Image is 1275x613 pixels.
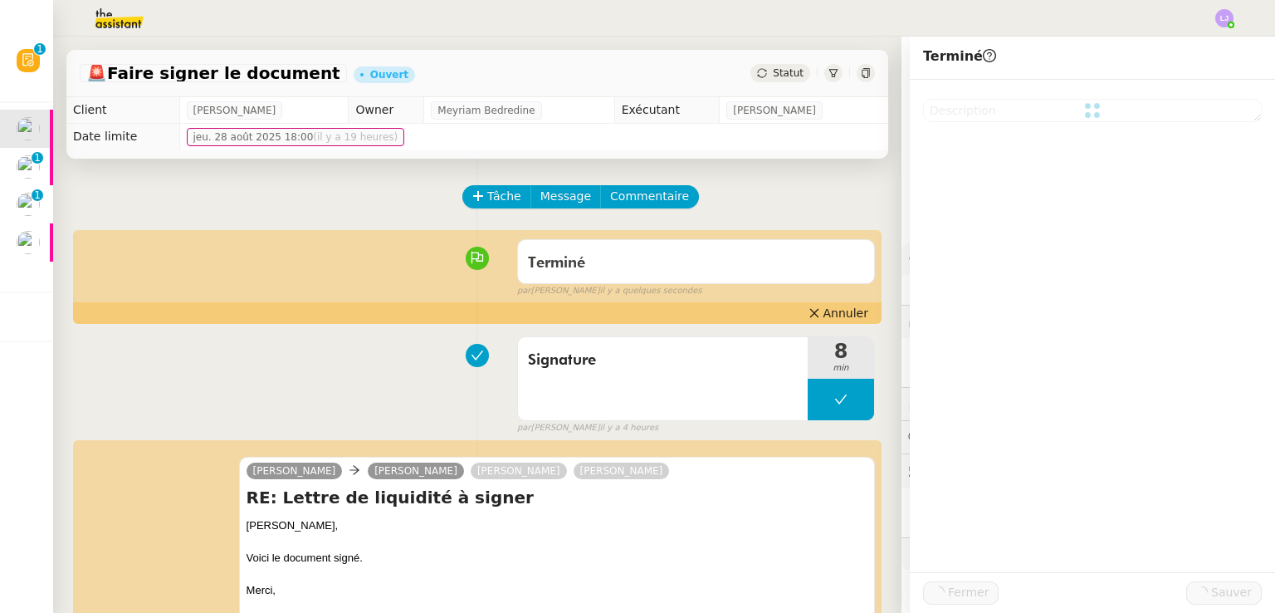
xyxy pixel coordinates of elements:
span: Tâche [487,187,521,206]
span: par [517,421,531,435]
span: il y a 4 heures [600,421,659,435]
button: Sauver [1186,581,1262,605]
p: 1 [37,43,43,58]
span: Meyriam Bedredine [437,102,535,119]
img: users%2FSclkIUIAuBOhhDrbgjtrSikBoD03%2Favatar%2F48cbc63d-a03d-4817-b5bf-7f7aeed5f2a9 [17,231,40,254]
span: 🧴 [908,547,960,561]
td: Client [66,97,179,124]
nz-badge-sup: 1 [32,189,43,201]
span: ⏲️ [908,397,1029,410]
a: [PERSON_NAME] [574,463,670,478]
span: jeu. 28 août 2025 18:00 [193,129,398,145]
span: Terminé [923,48,996,64]
span: Faire signer le document [86,65,340,81]
span: Message [540,187,591,206]
td: Date limite [66,124,179,150]
p: 1 [34,189,41,204]
a: [PERSON_NAME] [368,463,464,478]
img: svg [1215,9,1233,27]
button: Message [530,185,601,208]
td: Owner [349,97,424,124]
span: 8 [808,341,874,361]
button: Tâche [462,185,531,208]
small: [PERSON_NAME] [517,284,702,298]
span: min [808,361,874,375]
span: ⚙️ [908,249,994,268]
div: [PERSON_NAME], [247,517,867,534]
div: ⏲️Tâches 14:21 [901,388,1275,420]
span: Statut [773,67,804,79]
span: Terminé [528,256,585,271]
p: 1 [34,152,41,167]
h4: RE: Lettre de liquidité à signer [247,486,867,509]
img: users%2FNmPW3RcGagVdwlUj0SIRjiM8zA23%2Favatar%2Fb3e8f68e-88d8-429d-a2bd-00fb6f2d12db [17,193,40,216]
div: ⚙️Procédures [901,243,1275,275]
span: 🚨 [86,63,107,83]
span: [PERSON_NAME] [193,102,276,119]
button: Commentaire [600,185,699,208]
button: Annuler [802,304,875,322]
div: Merci, [247,582,867,599]
img: users%2Fa6PbEmLwvGXylUqKytRPpDpAx153%2Favatar%2Ffanny.png [17,155,40,179]
span: Commentaire [610,187,689,206]
small: [PERSON_NAME] [517,421,658,435]
div: 🔐Données client [901,306,1275,338]
nz-badge-sup: 1 [34,43,46,55]
td: Exécutant [614,97,720,124]
span: [PERSON_NAME] [733,102,816,119]
a: [PERSON_NAME] [471,463,567,478]
span: il y a quelques secondes [600,284,702,298]
span: par [517,284,531,298]
span: (il y a 19 heures) [313,131,398,143]
span: 🔐 [908,312,1016,331]
div: Ouvert [370,70,408,80]
a: [PERSON_NAME] [247,463,343,478]
span: 🕵️ [908,463,1116,477]
span: Annuler [823,305,868,321]
div: 🕵️Autres demandes en cours 3 [901,454,1275,487]
span: Signature [528,348,798,373]
nz-badge-sup: 1 [32,152,43,164]
img: users%2FTDxDvmCjFdN3QFePFNGdQUcJcQk1%2Favatar%2F0cfb3a67-8790-4592-a9ec-92226c678442 [17,117,40,140]
div: Voici le document signé. [247,550,867,566]
span: 💬 [908,430,1014,444]
div: 💬Commentaires [901,421,1275,454]
button: Fermer [923,581,999,605]
div: 🧴Autres [901,538,1275,571]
